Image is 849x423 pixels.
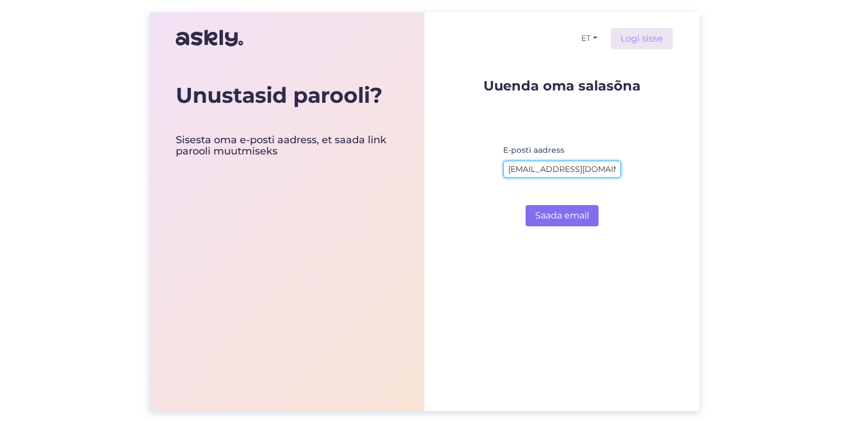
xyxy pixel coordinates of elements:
[526,205,599,226] button: Saada email
[176,83,398,108] div: Unustasid parooli?
[577,30,602,47] button: ET
[483,79,641,93] p: Uuenda oma salasõna
[503,144,564,156] label: E-posti aadress
[176,135,398,157] div: Sisesta oma e-posti aadress, et saada link parooli muutmiseks
[176,25,243,52] img: Askly
[611,28,673,49] a: Logi sisse
[503,161,621,178] input: Sisesta e-posti aadress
